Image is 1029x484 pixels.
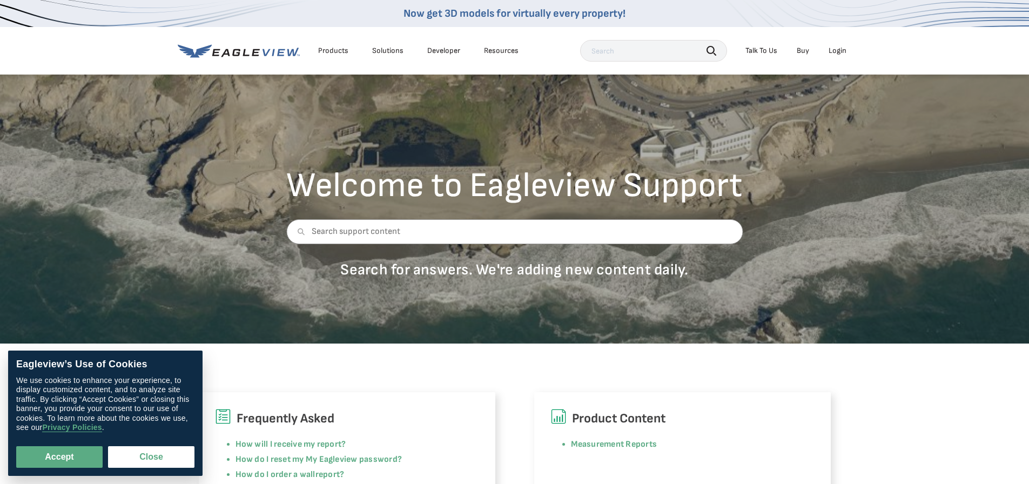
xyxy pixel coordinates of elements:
div: Solutions [372,46,403,56]
a: Measurement Reports [571,439,657,449]
a: How do I order a wall [236,469,315,480]
a: How will I receive my report? [236,439,346,449]
button: Accept [16,446,103,468]
p: Search for answers. We're adding new content daily. [286,260,743,279]
div: Talk To Us [745,46,777,56]
h6: Frequently Asked [215,408,479,429]
h6: Product Content [550,408,815,429]
input: Search support content [286,219,743,244]
h2: Welcome to Eagleview Support [286,169,743,203]
input: Search [580,40,727,62]
div: Resources [484,46,519,56]
div: Login [829,46,846,56]
a: ? [340,469,344,480]
a: Privacy Policies [42,423,102,433]
a: Now get 3D models for virtually every property! [403,7,626,20]
div: We use cookies to enhance your experience, to display customized content, and to analyze site tra... [16,376,194,433]
a: How do I reset my My Eagleview password? [236,454,402,465]
a: Developer [427,46,460,56]
div: Eagleview’s Use of Cookies [16,359,194,371]
button: Close [108,446,194,468]
a: Buy [797,46,809,56]
a: report [315,469,340,480]
div: Products [318,46,348,56]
